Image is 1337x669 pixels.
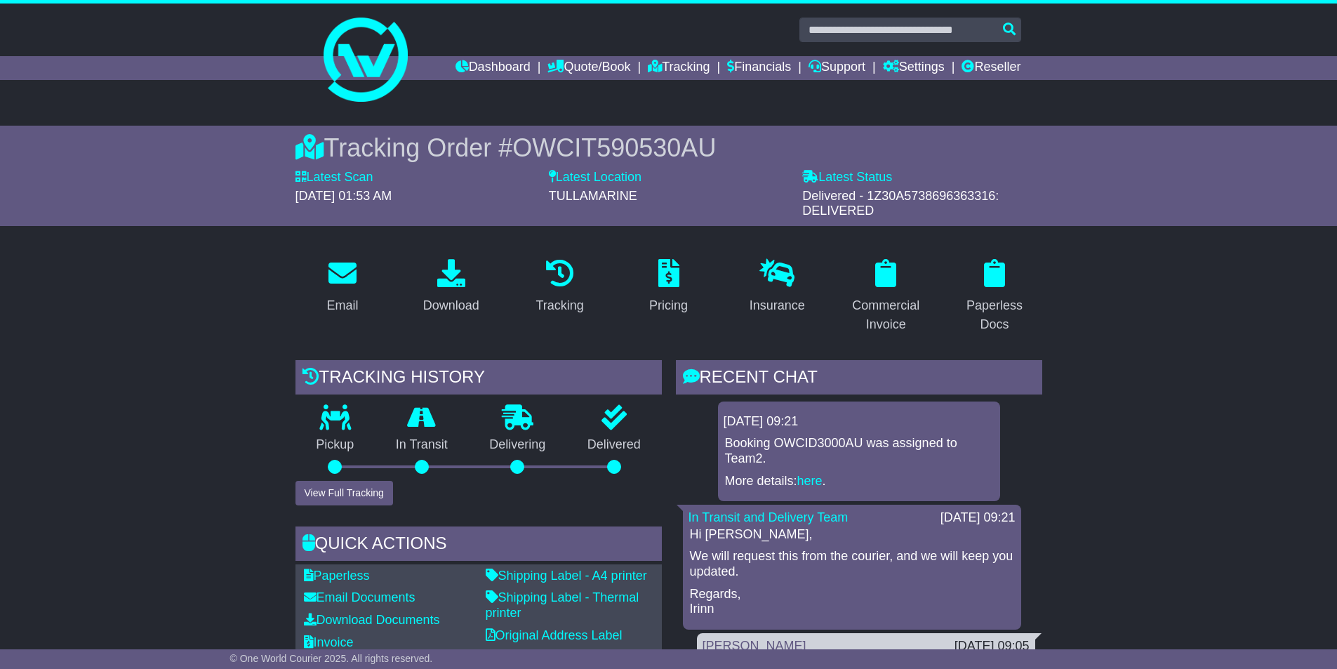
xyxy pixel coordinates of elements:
[549,189,637,203] span: TULLAMARINE
[414,254,488,320] a: Download
[649,296,688,315] div: Pricing
[690,549,1014,579] p: We will request this from the courier, and we will keep you updated.
[547,56,630,80] a: Quote/Book
[947,254,1042,339] a: Paperless Docs
[750,296,805,315] div: Insurance
[797,474,823,488] a: here
[839,254,933,339] a: Commercial Invoice
[526,254,592,320] a: Tracking
[727,56,791,80] a: Financials
[230,653,433,664] span: © One World Courier 2025. All rights reserved.
[304,590,415,604] a: Email Documents
[802,170,892,185] label: Latest Status
[375,437,469,453] p: In Transit
[725,436,993,466] p: Booking OWCID3000AU was assigned to Team2.
[954,639,1030,654] div: [DATE] 09:05
[455,56,531,80] a: Dashboard
[549,170,641,185] label: Latest Location
[295,189,392,203] span: [DATE] 01:53 AM
[957,296,1033,334] div: Paperless Docs
[676,360,1042,398] div: RECENT CHAT
[326,296,358,315] div: Email
[304,635,354,649] a: Invoice
[295,526,662,564] div: Quick Actions
[486,569,647,583] a: Shipping Label - A4 printer
[295,437,375,453] p: Pickup
[295,481,393,505] button: View Full Tracking
[740,254,814,320] a: Insurance
[725,474,993,489] p: More details: .
[566,437,662,453] p: Delivered
[512,133,716,162] span: OWCIT590530AU
[809,56,865,80] a: Support
[648,56,710,80] a: Tracking
[317,254,367,320] a: Email
[304,613,440,627] a: Download Documents
[689,510,849,524] a: In Transit and Delivery Team
[962,56,1020,80] a: Reseller
[486,628,623,642] a: Original Address Label
[724,414,995,430] div: [DATE] 09:21
[848,296,924,334] div: Commercial Invoice
[703,639,806,653] a: [PERSON_NAME]
[802,189,999,218] span: Delivered - 1Z30A5738696363316: DELIVERED
[690,587,1014,617] p: Regards, Irinn
[469,437,567,453] p: Delivering
[295,170,373,185] label: Latest Scan
[640,254,697,320] a: Pricing
[883,56,945,80] a: Settings
[423,296,479,315] div: Download
[295,360,662,398] div: Tracking history
[690,527,1014,543] p: Hi [PERSON_NAME],
[304,569,370,583] a: Paperless
[940,510,1016,526] div: [DATE] 09:21
[536,296,583,315] div: Tracking
[295,133,1042,163] div: Tracking Order #
[486,590,639,620] a: Shipping Label - Thermal printer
